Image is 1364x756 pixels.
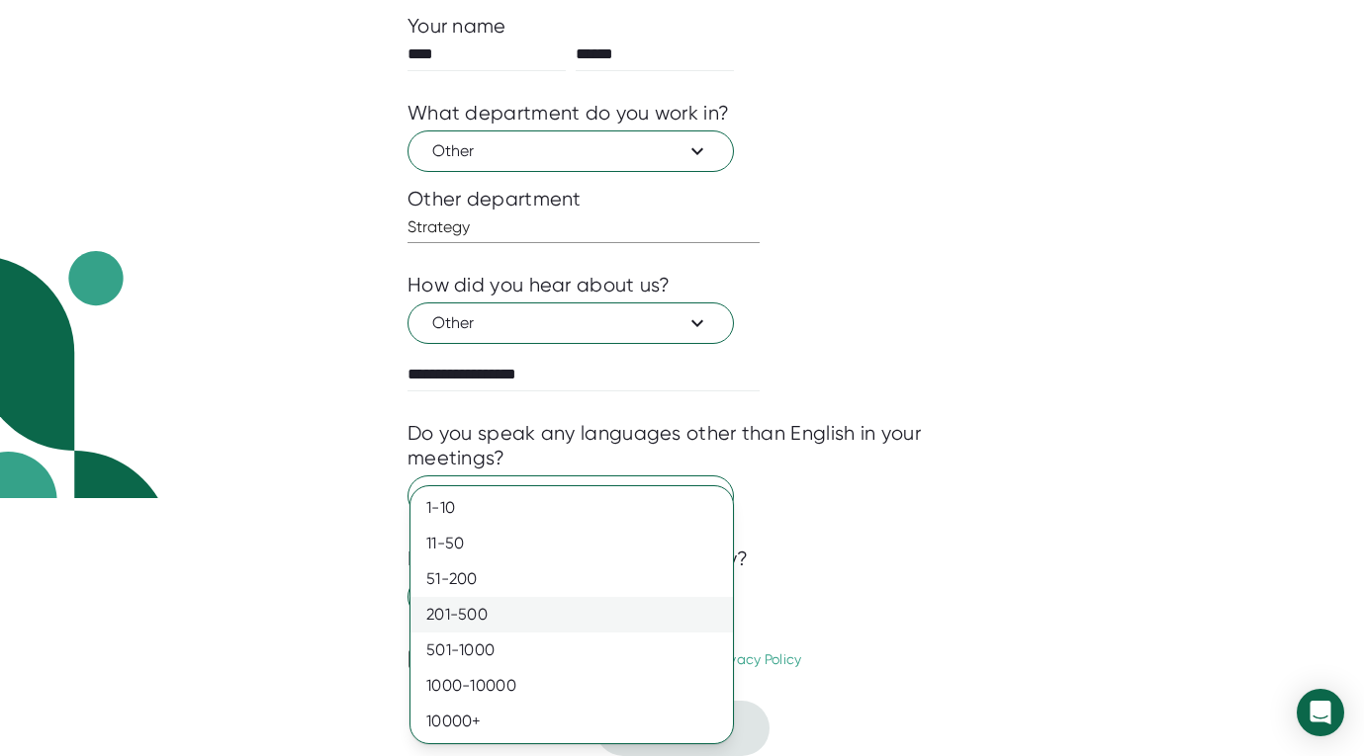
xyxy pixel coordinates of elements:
[410,561,733,597] div: 51-200
[410,704,733,739] div: 10000+
[410,668,733,704] div: 1000-10000
[410,632,733,668] div: 501-1000
[1297,689,1344,736] div: Open Intercom Messenger
[410,526,733,561] div: 11-50
[410,597,733,632] div: 201-500
[410,490,733,526] div: 1-10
